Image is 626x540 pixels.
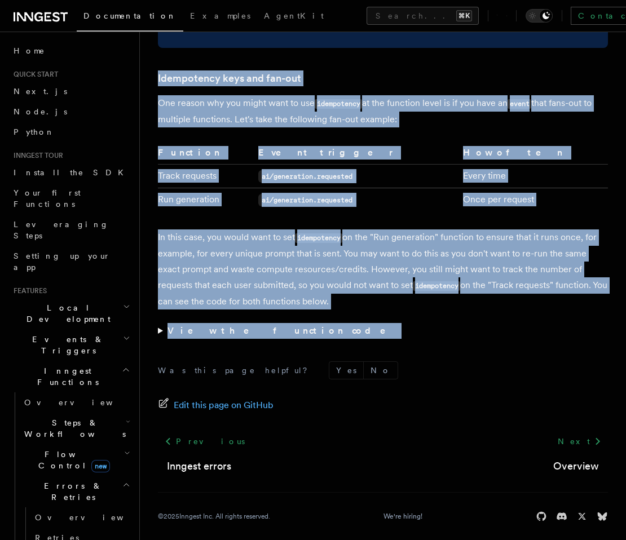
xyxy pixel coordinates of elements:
[329,362,363,379] button: Yes
[459,165,608,188] td: Every time
[158,188,254,212] td: Run generation
[20,476,133,507] button: Errors & Retries
[383,512,422,521] a: We're hiring!
[14,87,67,96] span: Next.js
[258,170,356,183] code: ai/generation.requested
[367,7,479,25] button: Search...⌘K
[9,286,47,295] span: Features
[526,9,553,23] button: Toggle dark mode
[553,458,599,474] a: Overview
[20,480,122,503] span: Errors & Retries
[158,365,315,376] p: Was this page helpful?
[315,99,362,109] code: idempotency
[174,397,274,413] span: Edit this page on GitHub
[14,107,67,116] span: Node.js
[9,81,133,101] a: Next.js
[83,11,177,20] span: Documentation
[158,512,270,521] div: © 2025 Inngest Inc. All rights reserved.
[264,11,324,20] span: AgentKit
[20,444,133,476] button: Flow Controlnew
[9,70,58,79] span: Quick start
[459,145,608,165] th: How often
[14,220,109,240] span: Leveraging Steps
[295,233,342,243] code: idempotency
[364,362,398,379] button: No
[158,323,608,339] summary: View the function code
[20,413,133,444] button: Steps & Workflows
[20,392,133,413] a: Overview
[158,397,274,413] a: Edit this page on GitHub
[459,188,608,212] td: Once per request
[9,302,123,325] span: Local Development
[9,183,133,214] a: Your first Functions
[413,281,460,291] code: idempotency
[9,41,133,61] a: Home
[167,458,231,474] a: Inngest errors
[158,145,254,165] th: Function
[9,329,133,361] button: Events & Triggers
[9,365,122,388] span: Inngest Functions
[14,45,45,56] span: Home
[257,3,330,30] a: AgentKit
[77,3,183,32] a: Documentation
[9,122,133,142] a: Python
[14,251,111,272] span: Setting up your app
[158,70,301,86] a: Idempotency keys and fan-out
[9,101,133,122] a: Node.js
[167,325,402,336] strong: View the function code
[183,3,257,30] a: Examples
[9,246,133,277] a: Setting up your app
[9,162,133,183] a: Install the SDK
[30,507,133,528] a: Overview
[158,165,254,188] td: Track requests
[158,95,608,127] p: One reason why you might want to use at the function level is if you have an that fans-out to mul...
[258,194,356,206] code: ai/generation.requested
[551,431,608,452] a: Next
[456,10,472,21] kbd: ⌘K
[14,127,55,136] span: Python
[24,398,140,407] span: Overview
[190,11,250,20] span: Examples
[20,449,124,471] span: Flow Control
[158,431,251,452] a: Previous
[20,417,126,440] span: Steps & Workflows
[14,188,81,209] span: Your first Functions
[158,229,608,309] p: In this case, you would want to set on the "Run generation" function to ensure that it runs once,...
[14,168,130,177] span: Install the SDK
[9,298,133,329] button: Local Development
[9,214,133,246] a: Leveraging Steps
[9,361,133,392] button: Inngest Functions
[508,99,531,109] code: event
[254,145,459,165] th: Event trigger
[9,151,63,160] span: Inngest tour
[35,513,151,522] span: Overview
[9,334,123,356] span: Events & Triggers
[91,460,110,472] span: new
